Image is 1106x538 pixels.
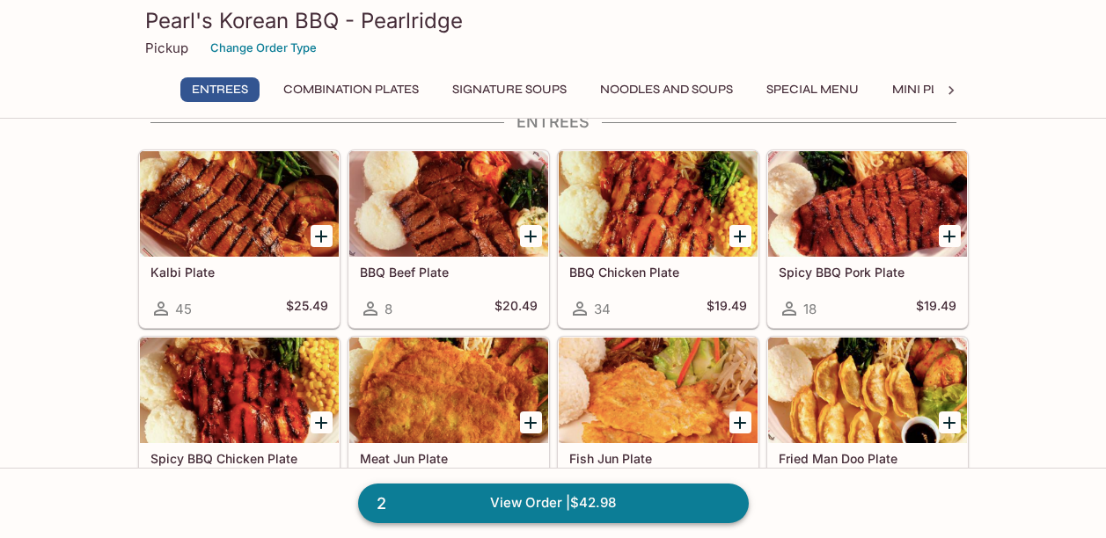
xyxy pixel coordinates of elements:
p: Pickup [145,40,188,56]
h5: Fried Man Doo Plate [779,451,956,466]
div: BBQ Beef Plate [349,151,548,257]
a: Spicy BBQ Chicken Plate16$19.49 [139,337,340,514]
button: Entrees [180,77,260,102]
span: 45 [175,301,192,317]
button: Add Spicy BBQ Pork Plate [939,225,961,247]
h5: Meat Jun Plate [360,451,538,466]
a: Kalbi Plate45$25.49 [139,150,340,328]
h5: Fish Jun Plate [569,451,747,466]
span: 34 [594,301,611,317]
div: BBQ Chicken Plate [559,151,758,257]
button: Add BBQ Chicken Plate [729,225,751,247]
button: Combination Plates [274,77,428,102]
button: Add Fried Man Doo Plate [939,411,961,433]
div: Spicy BBQ Chicken Plate [140,338,339,443]
span: 8 [385,301,392,317]
span: 18 [803,301,817,317]
h3: Pearl's Korean BBQ - Pearlridge [145,7,962,34]
a: BBQ Beef Plate8$20.49 [348,150,549,328]
h4: Entrees [138,113,969,132]
a: 2View Order |$42.98 [358,483,749,522]
a: Meat Jun Plate82$20.49 [348,337,549,514]
button: Add BBQ Beef Plate [520,225,542,247]
a: BBQ Chicken Plate34$19.49 [558,150,758,328]
h5: $19.49 [916,298,956,319]
div: Kalbi Plate [140,151,339,257]
h5: $20.49 [494,298,538,319]
h5: BBQ Beef Plate [360,265,538,280]
h5: Spicy BBQ Pork Plate [779,265,956,280]
a: Fried Man Doo Plate11$18.49 [767,337,968,514]
button: Special Menu [757,77,868,102]
h5: Kalbi Plate [150,265,328,280]
h5: $19.49 [707,298,747,319]
button: Add Spicy BBQ Chicken Plate [311,411,333,433]
div: Meat Jun Plate [349,338,548,443]
h5: $25.49 [286,298,328,319]
a: Spicy BBQ Pork Plate18$19.49 [767,150,968,328]
button: Mini Plates [883,77,977,102]
a: Fish Jun Plate17$20.49 [558,337,758,514]
button: Noodles and Soups [590,77,743,102]
div: Spicy BBQ Pork Plate [768,151,967,257]
span: 2 [366,491,397,516]
h5: BBQ Chicken Plate [569,265,747,280]
button: Signature Soups [443,77,576,102]
button: Change Order Type [202,34,325,62]
h5: Spicy BBQ Chicken Plate [150,451,328,466]
button: Add Meat Jun Plate [520,411,542,433]
div: Fish Jun Plate [559,338,758,443]
button: Add Kalbi Plate [311,225,333,247]
button: Add Fish Jun Plate [729,411,751,433]
div: Fried Man Doo Plate [768,338,967,443]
